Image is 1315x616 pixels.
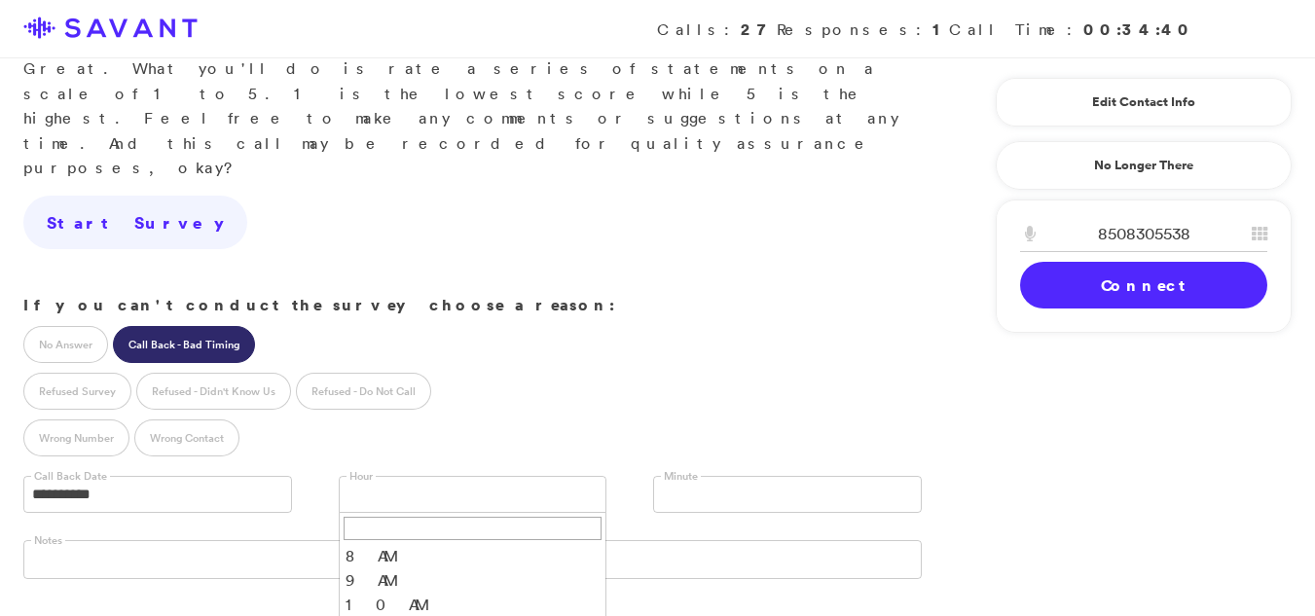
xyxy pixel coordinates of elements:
[1020,262,1267,308] a: Connect
[340,544,606,568] li: 8 AM
[296,373,431,410] label: Refused - Do Not Call
[31,469,110,484] label: Call Back Date
[23,373,131,410] label: Refused Survey
[23,326,108,363] label: No Answer
[23,196,247,250] a: Start Survey
[1083,18,1194,40] strong: 00:34:40
[23,419,129,456] label: Wrong Number
[31,533,65,548] label: Notes
[1020,87,1267,118] a: Edit Contact Info
[661,469,701,484] label: Minute
[134,419,239,456] label: Wrong Contact
[23,294,615,315] strong: If you can't conduct the survey choose a reason:
[932,18,949,40] strong: 1
[113,326,255,363] label: Call Back - Bad Timing
[347,469,376,484] label: Hour
[136,373,291,410] label: Refused - Didn't Know Us
[741,18,777,40] strong: 27
[340,568,606,593] li: 9 AM
[996,141,1292,190] a: No Longer There
[23,31,922,181] p: Great. What you'll do is rate a series of statements on a scale of 1 to 5. 1 is the lowest score ...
